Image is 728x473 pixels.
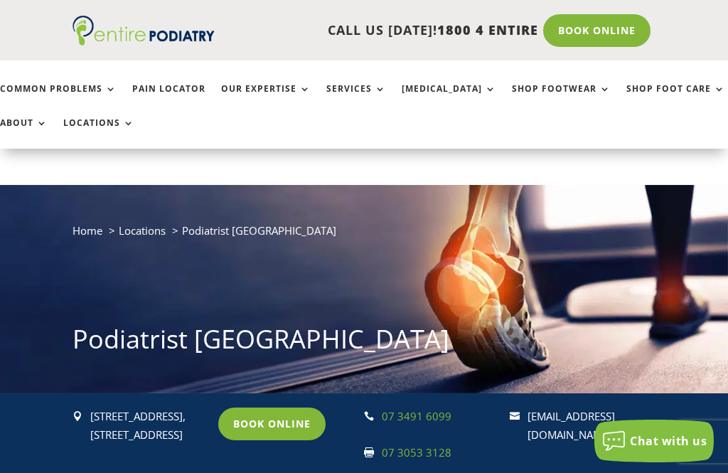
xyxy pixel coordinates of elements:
a: Book Online [218,408,326,440]
span:  [510,411,520,421]
a: Home [73,223,102,238]
a: Shop Footwear [512,84,611,115]
a: [MEDICAL_DATA] [402,84,496,115]
p: [STREET_ADDRESS], [STREET_ADDRESS] [90,408,210,444]
a: Locations [63,118,134,149]
a: Pain Locator [132,84,205,115]
span: Podiatrist [GEOGRAPHIC_DATA] [182,223,336,238]
a: 07 3053 3128 [382,445,451,459]
button: Chat with us [594,420,714,462]
a: Services [326,84,386,115]
a: Book Online [543,14,651,47]
p: CALL US [DATE]! [215,21,537,40]
img: logo (1) [73,16,215,46]
span:  [73,411,82,421]
nav: breadcrumb [73,221,655,250]
span: 1800 4 ENTIRE [437,21,538,38]
a: Entire Podiatry [73,34,215,48]
a: Our Expertise [221,84,311,115]
a: Locations [119,223,166,238]
span:  [364,447,374,457]
a: [EMAIL_ADDRESS][DOMAIN_NAME] [528,409,615,442]
span:  [364,411,374,421]
h1: Podiatrist [GEOGRAPHIC_DATA] [73,321,655,364]
span: Chat with us [630,433,707,449]
a: 07 3491 6099 [382,409,451,423]
a: Shop Foot Care [626,84,725,115]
